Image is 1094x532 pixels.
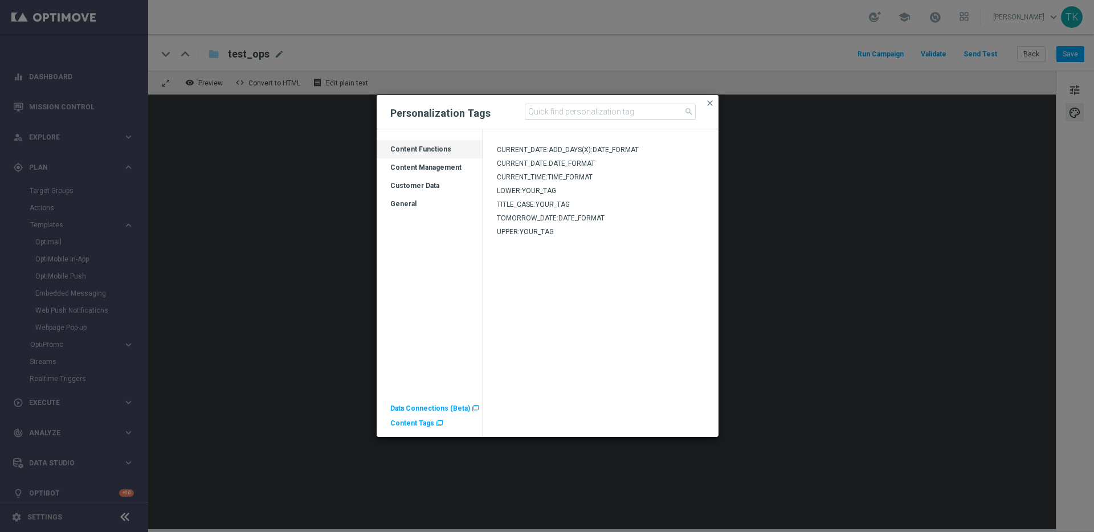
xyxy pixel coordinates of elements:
span: CURRENT_TIME:TIME_FORMAT [497,173,593,181]
span: UPPER:YOUR_TAG [497,228,554,236]
span: LOWER:YOUR_TAG [497,187,556,195]
div: Press SPACE to select this row. [483,185,719,198]
div: Customer Data [377,181,483,199]
div: Press SPACE to select this row. [377,195,483,213]
span: Content Tags [390,419,434,427]
span: CURRENT_DATE:DATE_FORMAT [497,159,595,167]
div: Press SPACE to deselect this row. [377,140,483,158]
input: Quick find personalization tag [525,104,696,120]
div: Content Functions [377,145,483,163]
span: CURRENT_DATE:ADD_DAYS(X):DATE_FORMAT [497,146,639,154]
span: TOMORROW_DATE:DATE_FORMAT [497,214,605,222]
div: Press SPACE to select this row. [483,226,719,239]
div: Content Management [377,163,483,181]
span:  [436,420,443,427]
div: Press SPACE to select this row. [483,198,719,212]
span: close [705,99,715,108]
div: Press SPACE to select this row. [483,212,719,226]
div: Press SPACE to select this row. [377,177,483,195]
span: search [684,107,693,116]
div: General [377,199,483,218]
span:  [472,405,479,412]
h2: Personalization Tags [390,107,491,120]
div: Press SPACE to select this row. [483,144,719,157]
span: TITLE_CASE:YOUR_TAG [497,200,570,208]
div: Press SPACE to select this row. [377,158,483,177]
span: Data Connections (Beta) [390,404,470,412]
div: Press SPACE to select this row. [483,157,719,171]
div: Press SPACE to select this row. [483,171,719,185]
